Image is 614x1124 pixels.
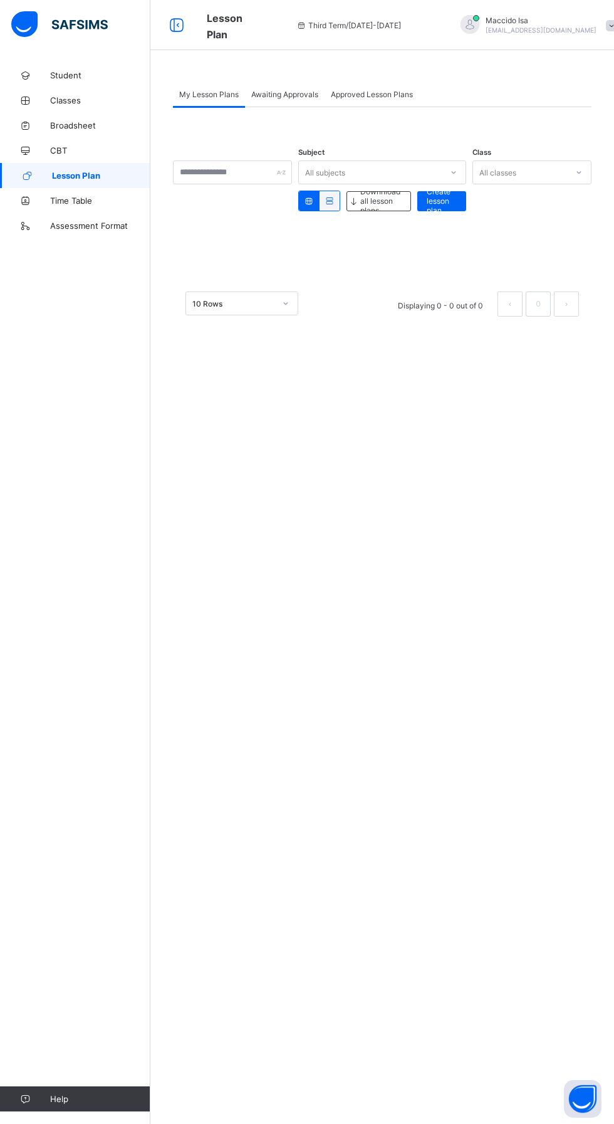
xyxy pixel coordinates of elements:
span: My Lesson Plans [179,90,239,99]
span: Time Table [50,196,150,206]
span: Class [472,148,491,157]
span: Subject [298,148,325,157]
span: Create lesson plan [427,187,457,215]
button: Open asap [564,1080,601,1118]
span: Lesson Plan [207,12,242,41]
span: Downnload all lesson plans [360,187,401,215]
div: 10 Rows [192,299,275,308]
button: prev page [497,292,523,317]
button: next page [554,292,579,317]
span: Broadsheet [50,120,150,130]
span: Student [50,70,150,80]
span: Maccido Isa [486,16,596,25]
span: [EMAIL_ADDRESS][DOMAIN_NAME] [486,26,596,34]
span: CBT [50,145,150,155]
div: All classes [479,160,516,184]
li: 上一页 [497,292,523,317]
span: Assessment Format [50,221,150,231]
li: Displaying 0 - 0 out of 0 [388,292,492,317]
li: 下一页 [554,292,579,317]
div: All subjects [305,160,345,184]
span: session/term information [296,21,401,30]
span: Lesson Plan [52,171,150,181]
a: 0 [532,296,544,312]
span: Approved Lesson Plans [331,90,413,99]
span: Awaiting Approvals [251,90,318,99]
img: safsims [11,11,108,38]
span: Help [50,1094,150,1104]
li: 0 [526,292,551,317]
span: Classes [50,95,150,105]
